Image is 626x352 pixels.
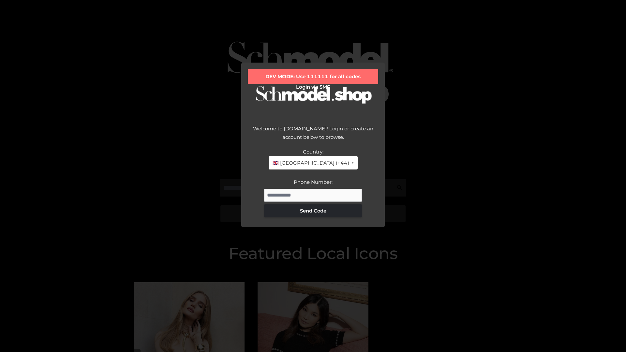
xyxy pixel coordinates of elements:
[264,204,362,217] button: Send Code
[303,149,323,155] label: Country:
[273,159,349,167] span: 🇬🇧 [GEOGRAPHIC_DATA] (+44)
[294,179,333,185] label: Phone Number:
[248,69,378,84] div: DEV MODE: Use 111111 for all codes
[248,84,378,90] h2: Login via SMS
[248,125,378,148] div: Welcome to [DOMAIN_NAME]! Login or create an account below to browse.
